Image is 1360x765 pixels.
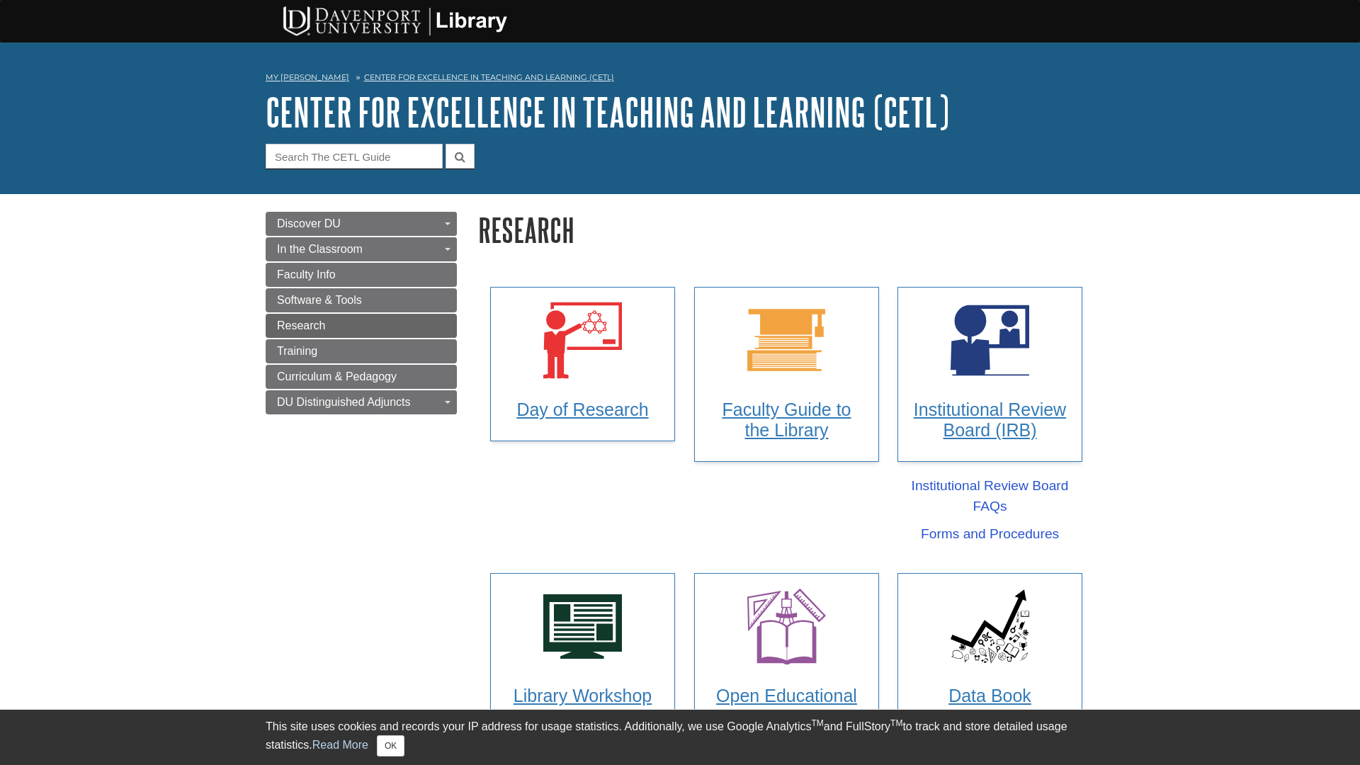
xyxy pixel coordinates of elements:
span: In the Classroom [277,243,363,255]
sup: TM [811,718,823,728]
div: This site uses cookies and records your IP address for usage statistics. Additionally, we use Goo... [266,718,1094,756]
a: In the Classroom [266,237,457,261]
h3: Institutional Review Board (IRB) [912,399,1068,441]
img: DU Libraries [259,4,528,38]
a: Institutional Review Board FAQs [897,476,1082,517]
a: Center for Excellence in Teaching and Learning (CETL) [364,72,614,82]
a: Library Workshop Videos (2014) [490,573,675,748]
span: Research [277,319,325,331]
a: Faculty Guide to the Library [694,287,879,462]
sup: TM [890,718,902,728]
h3: Faculty Guide to the Library [708,399,865,441]
a: Training [266,339,457,363]
a: Faculty Info [266,263,457,287]
a: Research [266,314,457,338]
h3: Data Book [912,686,1068,706]
h3: Open Educational Resources (OER) [708,686,865,727]
h3: Day of Research [504,399,661,420]
a: Forms and Procedures [921,524,1059,545]
a: Open Educational Resources (OER) [694,573,879,748]
h1: Research [478,212,1094,248]
a: Center for Excellence in Teaching and Learning (CETL) [266,90,949,134]
a: DU Distinguished Adjuncts [266,390,457,414]
span: Training [277,345,317,357]
span: Faculty Info [277,268,336,280]
a: Institutional Review Board (IRB) [897,287,1082,462]
a: Software & Tools [266,288,457,312]
a: Day of Research [490,287,675,441]
span: Curriculum & Pedagogy [277,370,397,382]
a: Read More [312,739,368,751]
span: DU Distinguished Adjuncts [277,396,411,408]
nav: breadcrumb [266,68,1094,91]
button: Close [377,735,404,756]
a: My [PERSON_NAME] [266,72,349,84]
a: Discover DU [266,212,457,236]
span: Discover DU [277,217,341,229]
h3: Library Workshop Videos (2014) [504,686,661,727]
span: Software & Tools [277,294,362,306]
input: Search The CETL Guide [266,144,443,169]
a: Curriculum & Pedagogy [266,365,457,389]
a: Data Book [897,573,1082,727]
div: Guide Page Menu [266,212,457,414]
